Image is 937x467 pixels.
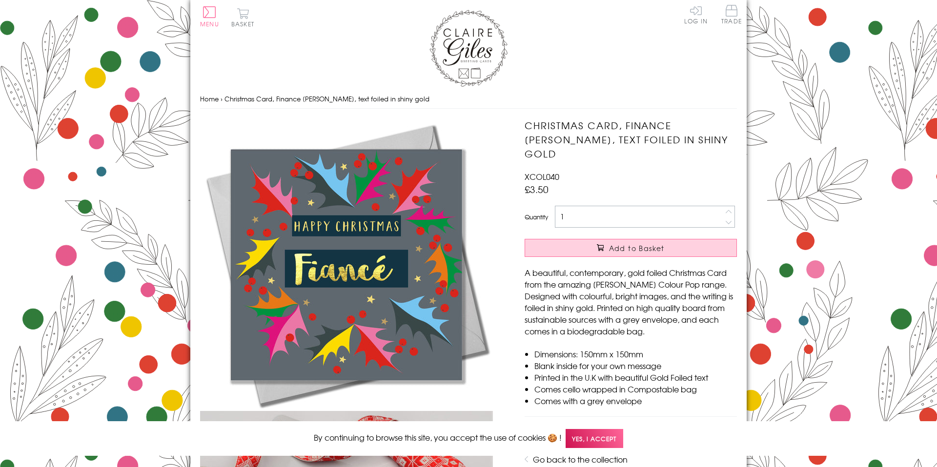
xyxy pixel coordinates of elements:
[200,6,219,27] button: Menu
[534,371,737,383] li: Printed in the U.K with beautiful Gold Foiled text
[534,360,737,371] li: Blank inside for your own message
[229,8,256,27] button: Basket
[534,395,737,407] li: Comes with a grey envelope
[525,239,737,257] button: Add to Basket
[429,10,508,87] img: Claire Giles Greetings Cards
[200,19,219,28] span: Menu
[221,94,223,103] span: ›
[200,89,737,109] nav: breadcrumbs
[566,429,623,448] span: Yes, I accept
[534,383,737,395] li: Comes cello wrapped in Compostable bag
[525,118,737,160] h1: Christmas Card, Finance [PERSON_NAME], text foiled in shiny gold
[721,5,742,26] a: Trade
[525,182,549,196] span: £3.50
[224,94,429,103] span: Christmas Card, Finance [PERSON_NAME], text foiled in shiny gold
[609,243,665,253] span: Add to Basket
[534,348,737,360] li: Dimensions: 150mm x 150mm
[200,118,493,411] img: Christmas Card, Finance Bright Holly, text foiled in shiny gold
[721,5,742,24] span: Trade
[200,94,219,103] a: Home
[525,213,548,221] label: Quantity
[525,267,737,337] p: A beautiful, contemporary, gold foiled Christmas Card from the amazing [PERSON_NAME] Colour Pop r...
[684,5,708,24] a: Log In
[525,171,559,182] span: XCOL040
[533,453,628,465] a: Go back to the collection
